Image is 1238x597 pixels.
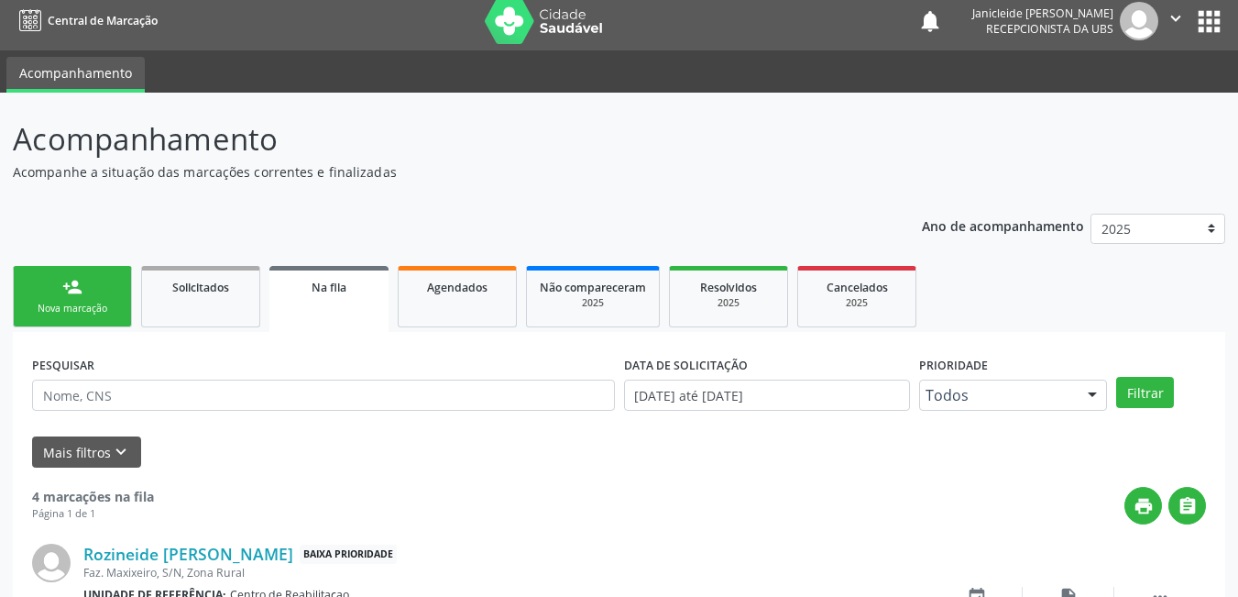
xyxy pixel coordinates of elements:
[700,280,757,295] span: Resolvidos
[811,296,903,310] div: 2025
[13,116,861,162] p: Acompanhamento
[1158,2,1193,40] button: 
[1120,2,1158,40] img: img
[6,57,145,93] a: Acompanhamento
[1178,496,1198,516] i: 
[1124,487,1162,525] button: print
[540,280,646,295] span: Não compareceram
[300,545,397,564] span: Baixa Prioridade
[32,437,141,469] button: Mais filtroskeyboard_arrow_down
[13,6,158,36] a: Central de Marcação
[1166,8,1186,28] i: 
[32,506,154,522] div: Página 1 de 1
[1134,496,1154,516] i: print
[312,280,346,295] span: Na fila
[427,280,488,295] span: Agendados
[683,296,774,310] div: 2025
[986,21,1113,37] span: Recepcionista da UBS
[1193,6,1225,38] button: apps
[48,13,158,28] span: Central de Marcação
[32,488,154,505] strong: 4 marcações na fila
[83,565,931,580] div: Faz. Maxixeiro, S/N, Zona Rural
[83,544,293,564] a: Rozineide [PERSON_NAME]
[62,277,82,297] div: person_add
[624,351,748,380] label: DATA DE SOLICITAÇÃO
[922,214,1084,237] p: Ano de acompanhamento
[111,442,131,462] i: keyboard_arrow_down
[917,8,943,34] button: notifications
[27,302,118,315] div: Nova marcação
[624,380,911,411] input: Selecione um intervalo
[972,6,1113,21] div: Janicleide [PERSON_NAME]
[32,351,94,380] label: PESQUISAR
[32,544,71,582] img: img
[540,296,646,310] div: 2025
[13,162,861,182] p: Acompanhe a situação das marcações correntes e finalizadas
[1116,377,1174,408] button: Filtrar
[172,280,229,295] span: Solicitados
[919,351,988,380] label: Prioridade
[926,386,1069,404] span: Todos
[32,380,615,411] input: Nome, CNS
[827,280,888,295] span: Cancelados
[1168,487,1206,525] button: 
